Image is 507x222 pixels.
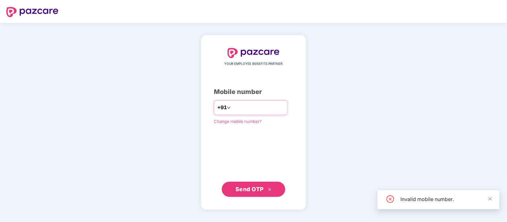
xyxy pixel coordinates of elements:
[225,61,283,66] span: YOUR EMPLOYEE BENEFITS PARTNER
[214,119,262,124] a: Change mobile number?
[214,87,293,97] div: Mobile number
[386,195,394,203] span: close-circle
[235,186,264,192] span: Send OTP
[217,104,227,111] span: +91
[488,197,492,201] span: close
[227,48,280,58] img: logo
[400,195,492,203] div: Invalid mobile number.
[227,106,231,110] span: down
[6,7,58,17] img: logo
[222,182,285,197] button: Send OTPdouble-right
[268,188,272,192] span: double-right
